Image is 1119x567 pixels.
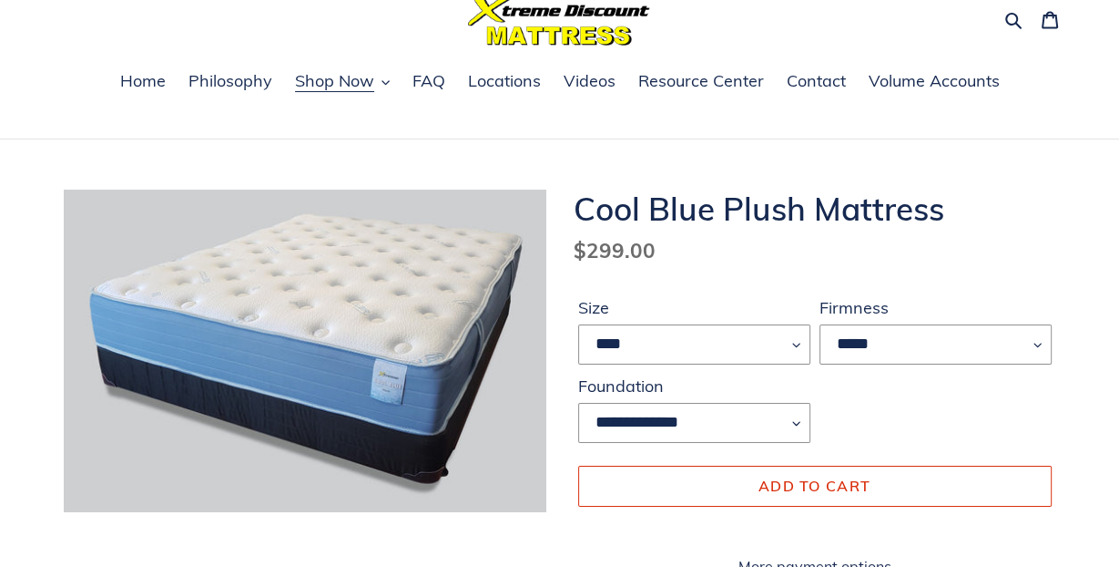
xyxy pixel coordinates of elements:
[574,190,1056,228] h1: Cool Blue Plush Mattress
[778,68,855,96] a: Contact
[554,68,625,96] a: Videos
[111,68,175,96] a: Home
[286,68,399,96] button: Shop Now
[578,374,810,398] label: Foundation
[819,295,1052,320] label: Firmness
[758,477,870,495] span: Add to cart
[860,68,1009,96] a: Volume Accounts
[403,68,454,96] a: FAQ
[564,70,615,92] span: Videos
[629,68,773,96] a: Resource Center
[188,70,272,92] span: Philosophy
[574,237,656,263] span: $299.00
[295,70,374,92] span: Shop Now
[120,70,166,92] span: Home
[459,68,550,96] a: Locations
[412,70,445,92] span: FAQ
[638,70,764,92] span: Resource Center
[468,70,541,92] span: Locations
[787,70,846,92] span: Contact
[578,466,1052,506] button: Add to cart
[869,70,1000,92] span: Volume Accounts
[179,68,281,96] a: Philosophy
[578,295,810,320] label: Size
